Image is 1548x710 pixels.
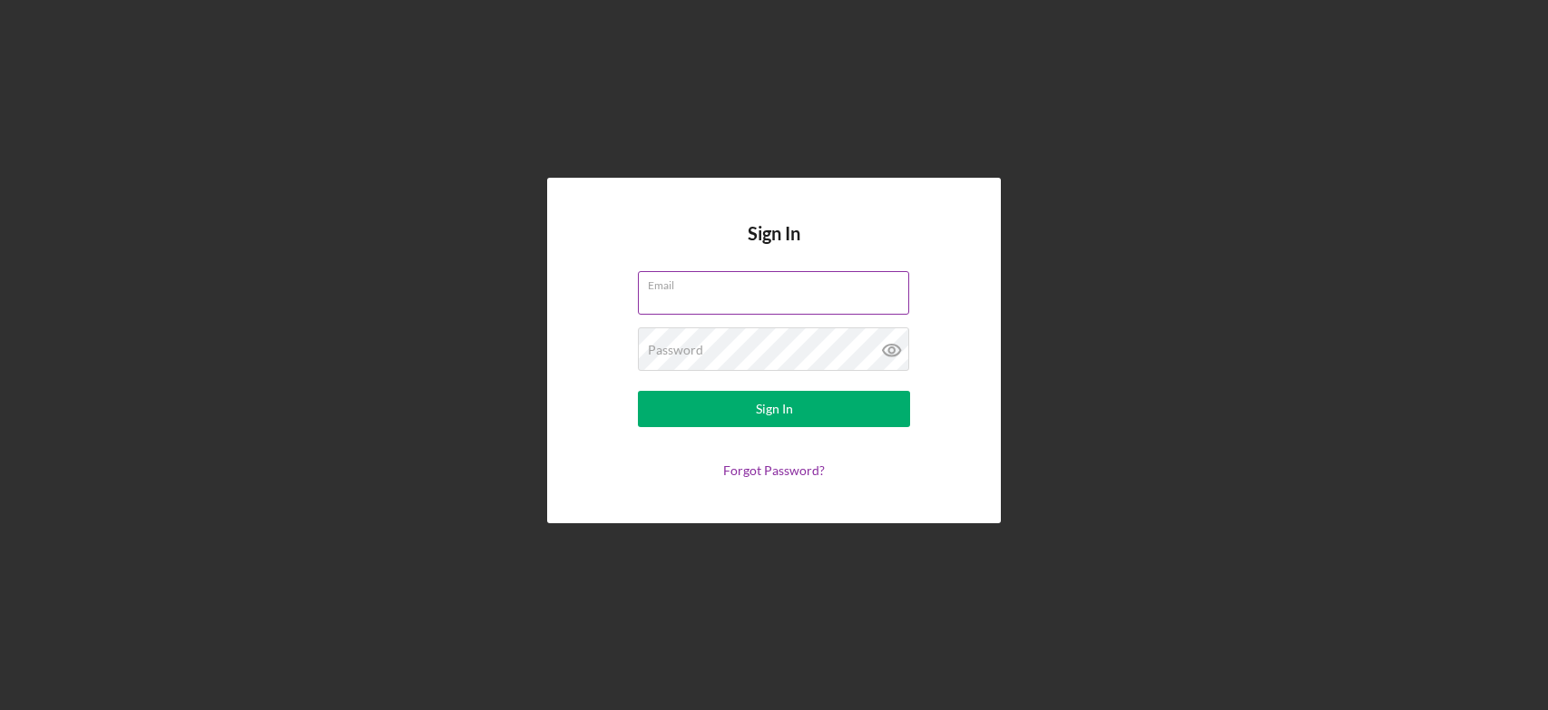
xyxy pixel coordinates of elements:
a: Forgot Password? [723,462,825,478]
h4: Sign In [748,223,800,271]
button: Sign In [638,391,910,427]
div: Sign In [756,391,793,427]
label: Password [648,343,703,357]
label: Email [648,272,909,292]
